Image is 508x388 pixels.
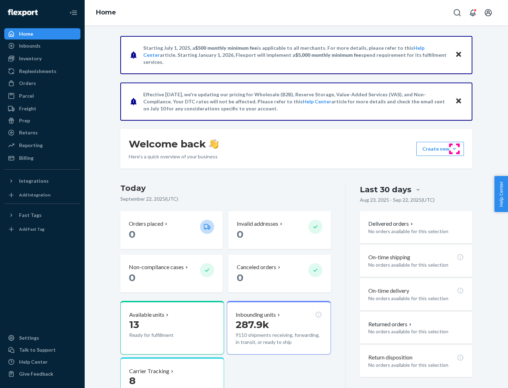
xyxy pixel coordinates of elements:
[120,255,223,292] button: Non-compliance cases 0
[19,192,50,198] div: Add Integration
[227,301,331,354] button: Inbounding units287.9k9110 shipments receiving, forwarding, in transit, or ready to ship
[454,96,463,107] button: Close
[466,6,480,20] button: Open notifications
[236,319,269,331] span: 287.9k
[368,228,464,235] p: No orders available for this selection
[4,356,80,368] a: Help Center
[19,80,36,87] div: Orders
[236,311,276,319] p: Inbounding units
[129,319,139,331] span: 13
[19,117,30,124] div: Prep
[228,211,331,249] button: Invalid addresses 0
[129,272,135,284] span: 0
[129,263,184,271] p: Non-compliance cases
[195,45,257,51] span: $500 monthly minimum fee
[368,320,413,328] button: Returned orders
[4,368,80,380] button: Give Feedback
[19,92,34,99] div: Parcel
[96,8,116,16] a: Home
[416,142,464,156] button: Create new
[4,344,80,356] a: Talk to Support
[4,115,80,126] a: Prep
[19,42,41,49] div: Inbounds
[4,28,80,40] a: Home
[368,220,415,228] button: Delivered orders
[129,153,219,160] p: Here’s a quick overview of your business
[66,6,80,20] button: Close Navigation
[120,195,331,202] p: September 22, 2025 ( UTC )
[4,66,80,77] a: Replenishments
[19,129,38,136] div: Returns
[368,253,410,261] p: On-time shipping
[19,226,44,232] div: Add Fast Tag
[4,210,80,221] button: Fast Tags
[4,189,80,201] a: Add Integration
[19,154,34,162] div: Billing
[19,334,39,341] div: Settings
[129,375,135,387] span: 8
[295,52,361,58] span: $5,000 monthly minimum fee
[129,220,163,228] p: Orders placed
[4,332,80,344] a: Settings
[454,50,463,60] button: Close
[19,55,42,62] div: Inventory
[19,105,36,112] div: Freight
[360,184,411,195] div: Last 30 days
[236,332,322,346] p: 9110 shipments receiving, forwarding, in transit, or ready to ship
[494,176,508,212] button: Help Center
[8,9,38,16] img: Flexport logo
[4,103,80,114] a: Freight
[129,228,135,240] span: 0
[19,346,56,353] div: Talk to Support
[368,362,464,369] p: No orders available for this selection
[4,40,80,51] a: Inbounds
[4,140,80,151] a: Reporting
[120,301,224,354] button: Available units13Ready for fulfillment
[19,68,56,75] div: Replenishments
[4,90,80,102] a: Parcel
[143,44,448,66] p: Starting July 1, 2025, a is applicable to all merchants. For more details, please refer to this a...
[4,175,80,187] button: Integrations
[237,263,276,271] p: Canceled orders
[303,98,331,104] a: Help Center
[4,78,80,89] a: Orders
[143,91,448,112] p: Effective [DATE], we're updating our pricing for Wholesale (B2B), Reserve Storage, Value-Added Se...
[368,295,464,302] p: No orders available for this selection
[450,6,464,20] button: Open Search Box
[120,211,223,249] button: Orders placed 0
[19,358,48,365] div: Help Center
[237,220,278,228] p: Invalid addresses
[19,177,49,184] div: Integrations
[129,332,194,339] p: Ready for fulfillment
[368,261,464,268] p: No orders available for this selection
[129,367,169,375] p: Carrier Tracking
[360,196,435,204] p: Aug 23, 2025 - Sep 22, 2025 ( UTC )
[4,152,80,164] a: Billing
[120,183,331,194] h3: Today
[237,272,243,284] span: 0
[4,127,80,138] a: Returns
[90,2,122,23] ol: breadcrumbs
[368,353,412,362] p: Return disposition
[129,138,219,150] h1: Welcome back
[19,370,53,377] div: Give Feedback
[368,328,464,335] p: No orders available for this selection
[129,311,164,319] p: Available units
[209,139,219,149] img: hand-wave emoji
[19,30,33,37] div: Home
[237,228,243,240] span: 0
[19,142,43,149] div: Reporting
[4,224,80,235] a: Add Fast Tag
[481,6,495,20] button: Open account menu
[19,212,42,219] div: Fast Tags
[368,287,409,295] p: On-time delivery
[4,53,80,64] a: Inventory
[228,255,331,292] button: Canceled orders 0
